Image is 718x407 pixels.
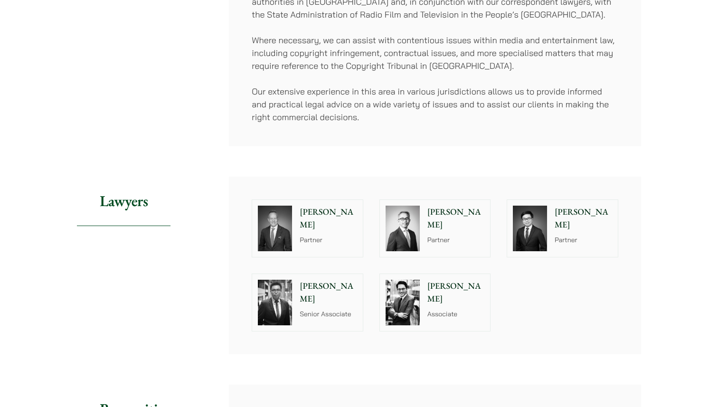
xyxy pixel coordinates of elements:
[300,206,357,231] p: [PERSON_NAME]
[252,85,618,123] p: Our extensive experience in this area in various jurisdictions allows us to provide informed and ...
[77,177,170,226] h2: Lawyers
[555,206,612,231] p: [PERSON_NAME]
[427,206,485,231] p: [PERSON_NAME]
[427,309,485,319] p: Associate
[427,235,485,245] p: Partner
[252,34,618,72] p: Where necessary, we can assist with contentious issues within media and entertainment law, includ...
[300,235,357,245] p: Partner
[379,199,491,257] a: [PERSON_NAME] Partner
[252,274,363,331] a: [PERSON_NAME] Senior Associate
[427,280,485,305] p: [PERSON_NAME]
[507,199,618,257] a: [PERSON_NAME] Partner
[252,199,363,257] a: [PERSON_NAME] Partner
[555,235,612,245] p: Partner
[300,280,357,305] p: [PERSON_NAME]
[300,309,357,319] p: Senior Associate
[379,274,491,331] a: [PERSON_NAME] Associate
